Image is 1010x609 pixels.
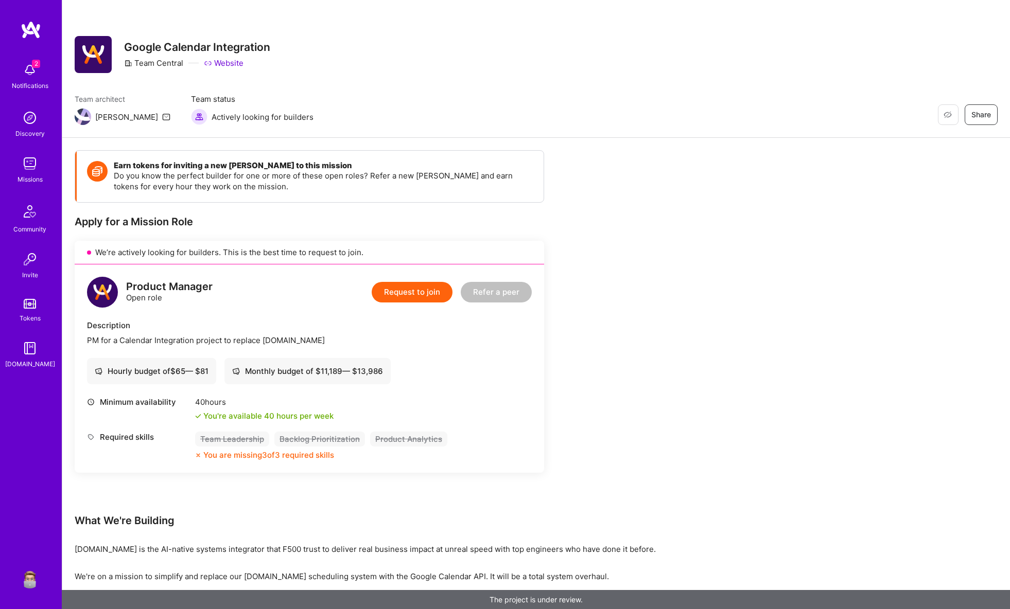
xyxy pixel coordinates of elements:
button: Request to join [372,282,452,302]
div: You are missing 3 of 3 required skills [203,450,334,460]
p: We're on a mission to simplify and replace our [DOMAIN_NAME] scheduling system with the Google Ca... [75,571,692,582]
img: Token icon [87,161,108,182]
div: PM for a Calendar Integration project to replace [DOMAIN_NAME] [87,335,532,346]
img: Invite [20,249,40,270]
a: User Avatar [17,568,43,588]
i: icon EyeClosed [944,111,952,119]
img: logo [87,277,118,308]
i: icon Tag [87,433,95,441]
img: User Avatar [20,568,40,588]
img: guide book [20,338,40,359]
div: Product Manager [126,281,213,292]
div: Invite [22,270,38,280]
h4: Earn tokens for inviting a new [PERSON_NAME] to this mission [114,161,533,170]
div: Community [13,224,46,235]
div: Tokens [20,313,41,324]
div: We’re actively looking for builders. This is the best time to request to join. [75,241,544,264]
p: Do you know the perfect builder for one or more of these open roles? Refer a new [PERSON_NAME] an... [114,170,533,192]
span: Team status [191,94,314,104]
i: icon Clock [87,398,95,406]
img: Company Logo [75,36,112,73]
div: Notifications [12,80,48,91]
span: 2 [32,60,40,68]
div: Minimum availability [87,397,190,407]
i: icon Cash [95,367,102,375]
i: icon CloseOrange [195,452,201,458]
img: bell [20,60,40,80]
img: Actively looking for builders [191,109,207,125]
a: Website [204,58,243,68]
img: discovery [20,108,40,128]
span: Team architect [75,94,170,104]
div: Hourly budget of $ 65 — $ 81 [95,366,208,377]
div: The project is under review. [62,590,1010,609]
div: 40 hours [195,397,334,407]
div: Apply for a Mission Role [75,215,544,228]
div: Required skills [87,432,190,442]
p: [DOMAIN_NAME] is the AI-native systems integrator that F500 trust to deliver real business impact... [75,544,692,554]
button: Share [965,104,998,125]
div: Team Central [124,58,183,68]
div: Team Leadership [195,432,269,446]
i: icon Check [195,413,201,419]
img: tokens [24,299,36,309]
div: [DOMAIN_NAME] [5,359,55,369]
div: Product Analytics [370,432,447,446]
div: Open role [126,281,213,303]
div: Missions [18,174,43,185]
div: Discovery [15,128,45,139]
i: icon CompanyGray [124,59,132,67]
div: You're available 40 hours per week [195,410,334,421]
img: teamwork [20,153,40,174]
div: [PERSON_NAME] [95,112,158,122]
span: Share [971,110,991,120]
div: What We're Building [75,514,692,527]
div: Backlog Prioritization [274,432,365,446]
div: Description [87,320,532,331]
h3: Google Calendar Integration [124,41,270,53]
img: Community [18,199,42,224]
i: icon Cash [232,367,240,375]
button: Refer a peer [461,282,532,302]
i: icon Mail [162,113,170,121]
img: Team Architect [75,109,91,125]
div: Monthly budget of $ 11,189 — $ 13,986 [232,366,383,377]
span: Actively looking for builders [212,112,314,122]
img: logo [21,21,41,39]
